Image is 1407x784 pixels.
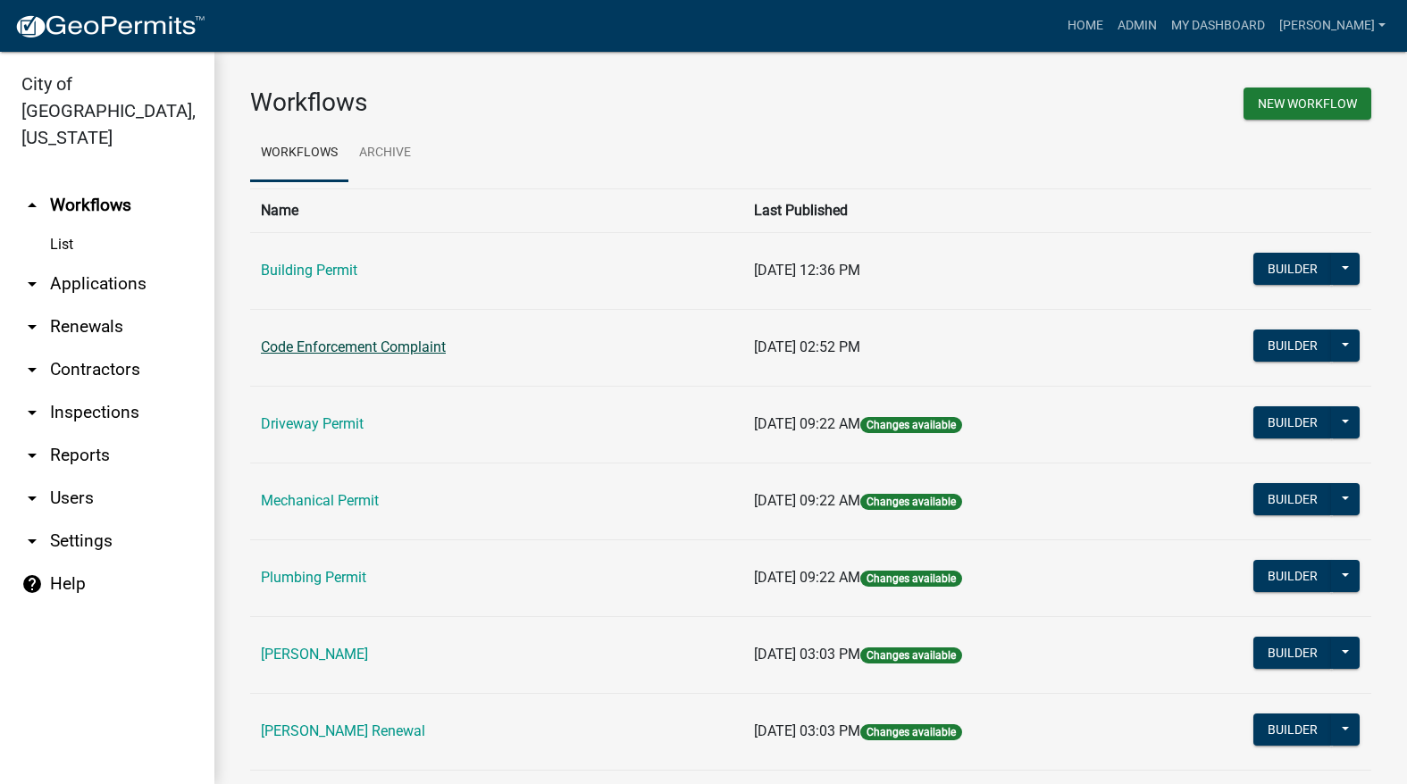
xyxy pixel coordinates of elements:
span: [DATE] 03:03 PM [754,646,860,663]
i: arrow_drop_up [21,195,43,216]
i: arrow_drop_down [21,359,43,380]
button: Builder [1253,406,1332,438]
a: My Dashboard [1164,9,1272,43]
i: arrow_drop_down [21,316,43,338]
a: Admin [1110,9,1164,43]
a: Workflows [250,125,348,182]
a: [PERSON_NAME] [261,646,368,663]
span: Changes available [860,647,962,663]
button: Builder [1253,253,1332,285]
th: Name [250,188,743,232]
i: arrow_drop_down [21,445,43,466]
button: Builder [1253,560,1332,592]
span: [DATE] 02:52 PM [754,338,860,355]
a: [PERSON_NAME] [1272,9,1393,43]
button: Builder [1253,483,1332,515]
a: [PERSON_NAME] Renewal [261,722,425,739]
a: Building Permit [261,262,357,279]
span: Changes available [860,494,962,510]
a: Plumbing Permit [261,569,366,586]
a: Mechanical Permit [261,492,379,509]
a: Home [1060,9,1110,43]
span: Changes available [860,417,962,433]
th: Last Published [743,188,1145,232]
i: arrow_drop_down [21,402,43,423]
h3: Workflows [250,88,798,118]
i: arrow_drop_down [21,530,43,552]
button: Builder [1253,329,1332,362]
span: Changes available [860,724,962,740]
span: [DATE] 09:22 AM [754,569,860,586]
button: Builder [1253,713,1332,746]
a: Archive [348,125,422,182]
span: [DATE] 09:22 AM [754,415,860,432]
a: Code Enforcement Complaint [261,338,446,355]
button: New Workflow [1244,88,1371,120]
i: help [21,573,43,595]
span: [DATE] 03:03 PM [754,722,860,739]
i: arrow_drop_down [21,273,43,295]
span: [DATE] 12:36 PM [754,262,860,279]
span: Changes available [860,571,962,587]
i: arrow_drop_down [21,488,43,509]
a: Driveway Permit [261,415,364,432]
span: [DATE] 09:22 AM [754,492,860,509]
button: Builder [1253,637,1332,669]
